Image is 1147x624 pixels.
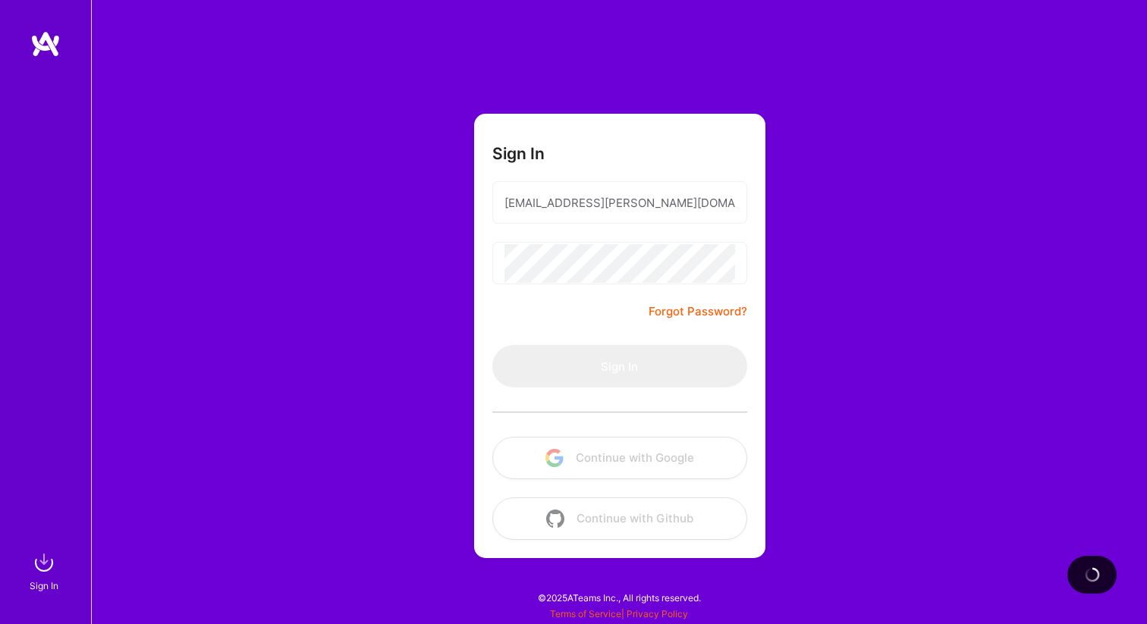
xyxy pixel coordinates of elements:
[30,30,61,58] img: logo
[627,608,688,619] a: Privacy Policy
[30,578,58,594] div: Sign In
[545,449,564,467] img: icon
[91,579,1147,616] div: © 2025 ATeams Inc., All rights reserved.
[550,608,688,619] span: |
[492,497,747,540] button: Continue with Github
[546,510,564,528] img: icon
[649,303,747,321] a: Forgot Password?
[504,183,735,222] input: Email...
[550,608,621,619] a: Terms of Service
[29,547,59,578] img: sign in
[32,547,59,594] a: sign inSign In
[1081,564,1102,585] img: loading
[492,144,545,163] h3: Sign In
[492,437,747,479] button: Continue with Google
[492,345,747,387] button: Sign In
